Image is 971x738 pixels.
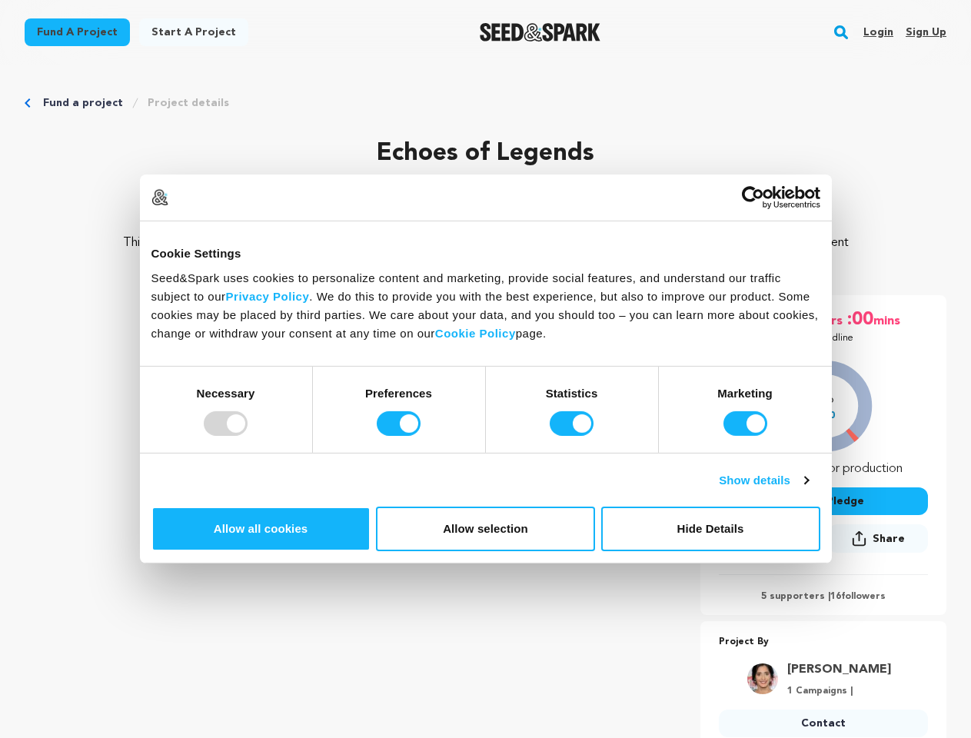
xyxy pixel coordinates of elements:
span: mins [873,307,903,332]
p: Echoes of Legends [25,135,946,172]
strong: Preferences [365,386,432,399]
span: Share [873,531,905,547]
a: Show details [719,471,808,490]
a: Sign up [906,20,946,45]
a: Goto Kehl Shanra J. profile [787,660,891,679]
img: logo [151,189,168,206]
p: This documentary invites audiences to explore the enduring allure and potential future of tribute... [117,234,854,271]
p: 1 Campaigns | [787,685,891,697]
span: 16 [830,592,841,601]
div: Breadcrumb [25,95,946,111]
a: Fund a project [43,95,123,111]
div: Seed&Spark uses cookies to personalize content and marketing, provide social features, and unders... [151,268,820,342]
p: Project By [719,633,928,651]
img: 4084e57f32b989d7.jpg [747,663,778,694]
span: Share [828,524,928,559]
span: :00 [846,307,873,332]
button: Allow selection [376,507,595,551]
a: Usercentrics Cookiebot - opens in a new window [686,186,820,209]
img: Seed&Spark Logo Dark Mode [480,23,600,42]
a: Contact [719,710,928,737]
a: Project details [148,95,229,111]
button: Share [828,524,928,553]
button: Allow all cookies [151,507,371,551]
span: hrs [824,307,846,332]
p: 5 supporters | followers [719,590,928,603]
a: Privacy Policy [226,289,310,302]
a: Fund a project [25,18,130,46]
a: Seed&Spark Homepage [480,23,600,42]
p: Documentary, Music [25,203,946,221]
p: [GEOGRAPHIC_DATA], [US_STATE] | Film Feature [25,184,946,203]
button: Hide Details [601,507,820,551]
a: Cookie Policy [435,326,516,339]
a: Start a project [139,18,248,46]
a: Login [863,20,893,45]
div: Cookie Settings [151,244,820,263]
strong: Necessary [197,386,255,399]
strong: Statistics [546,386,598,399]
strong: Marketing [717,386,773,399]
